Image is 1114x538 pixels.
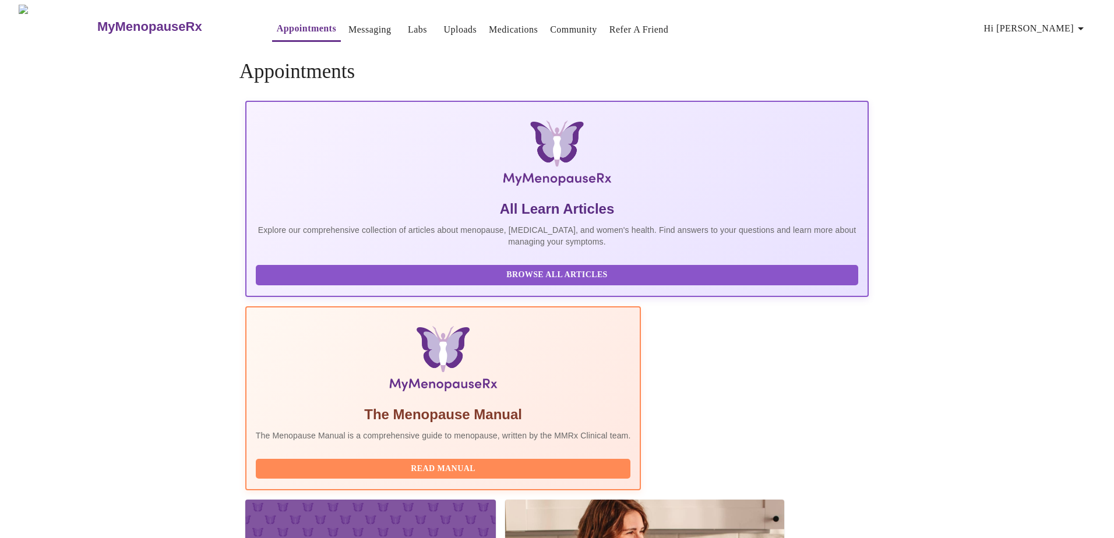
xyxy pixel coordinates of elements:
[344,18,396,41] button: Messaging
[277,20,336,37] a: Appointments
[348,22,391,38] a: Messaging
[256,430,631,441] p: The Menopause Manual is a comprehensive guide to menopause, written by the MMRx Clinical team.
[256,265,858,285] button: Browse All Articles
[350,121,765,190] img: MyMenopauseRx Logo
[545,18,602,41] button: Community
[256,405,631,424] h5: The Menopause Manual
[408,22,427,38] a: Labs
[444,22,477,38] a: Uploads
[239,60,875,83] h4: Appointments
[267,268,847,282] span: Browse All Articles
[605,18,674,41] button: Refer a Friend
[256,224,858,247] p: Explore our comprehensive collection of articles about menopause, [MEDICAL_DATA], and women's hea...
[267,462,619,476] span: Read Manual
[19,5,96,48] img: MyMenopauseRx Logo
[979,17,1092,40] button: Hi [PERSON_NAME]
[609,22,669,38] a: Refer a Friend
[96,6,248,47] a: MyMenopauseRx
[256,269,861,279] a: Browse All Articles
[272,17,341,42] button: Appointments
[984,20,1088,37] span: Hi [PERSON_NAME]
[399,18,436,41] button: Labs
[484,18,542,41] button: Medications
[550,22,597,38] a: Community
[256,459,631,479] button: Read Manual
[97,19,202,34] h3: MyMenopauseRx
[439,18,482,41] button: Uploads
[489,22,538,38] a: Medications
[256,463,634,473] a: Read Manual
[315,326,571,396] img: Menopause Manual
[256,200,858,218] h5: All Learn Articles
